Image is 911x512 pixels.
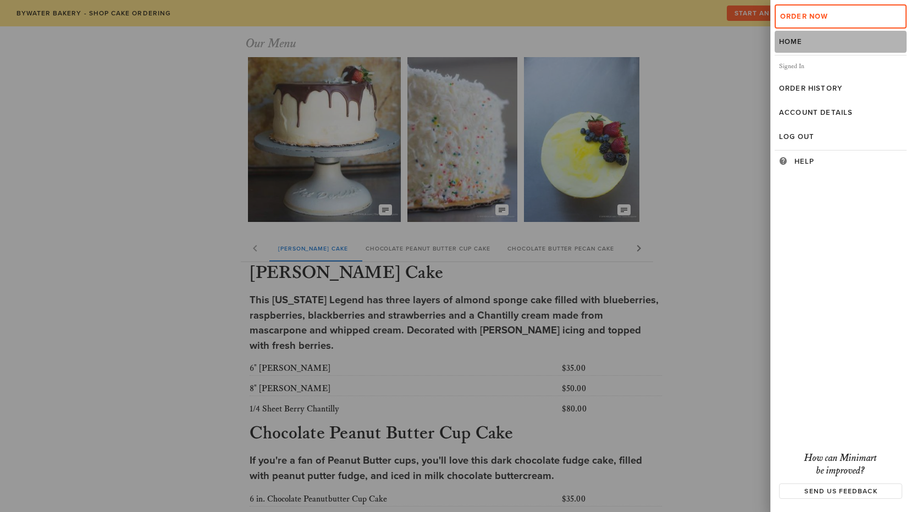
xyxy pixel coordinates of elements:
[779,108,902,117] div: Account Details
[775,102,907,124] a: Account Details
[775,77,907,99] a: Order History
[775,31,907,53] a: Home
[775,55,907,77] div: Signed In
[779,452,902,477] h3: How can Minimart be improved?
[775,151,907,172] a: Help
[779,483,902,499] a: Send us Feedback
[775,4,907,29] a: Order Now
[779,132,902,141] div: Log Out
[779,84,902,93] div: Order History
[786,487,895,495] span: Send us Feedback
[779,37,902,46] div: Home
[794,157,902,166] div: Help
[780,12,901,21] div: Order Now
